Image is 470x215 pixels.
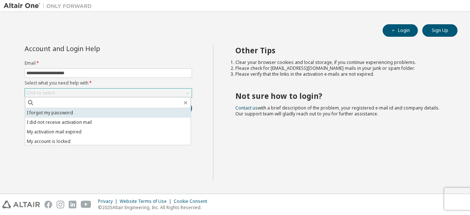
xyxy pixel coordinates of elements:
[422,24,458,37] button: Sign Up
[174,198,211,204] div: Cookie Consent
[25,80,192,86] label: Select what you need help with
[25,60,192,66] label: Email
[4,2,95,10] img: Altair One
[26,90,55,96] div: Click to select
[235,105,258,111] a: Contact us
[235,65,445,71] li: Please check for [EMAIL_ADDRESS][DOMAIN_NAME] mails in your junk or spam folder.
[57,201,64,208] img: instagram.svg
[44,201,52,208] img: facebook.svg
[2,201,40,208] img: altair_logo.svg
[69,201,76,208] img: linkedin.svg
[235,91,445,101] h2: Not sure how to login?
[25,89,192,97] div: Click to select
[235,60,445,65] li: Clear your browser cookies and local storage, if you continue experiencing problems.
[235,71,445,77] li: Please verify that the links in the activation e-mails are not expired.
[98,204,211,211] p: © 2025 Altair Engineering, Inc. All Rights Reserved.
[120,198,174,204] div: Website Terms of Use
[25,46,159,51] div: Account and Login Help
[383,24,418,37] button: Login
[235,46,445,55] h2: Other Tips
[81,201,91,208] img: youtube.svg
[98,198,120,204] div: Privacy
[25,108,191,118] li: I forgot my password
[235,105,440,117] span: with a brief description of the problem, your registered e-mail id and company details. Our suppo...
